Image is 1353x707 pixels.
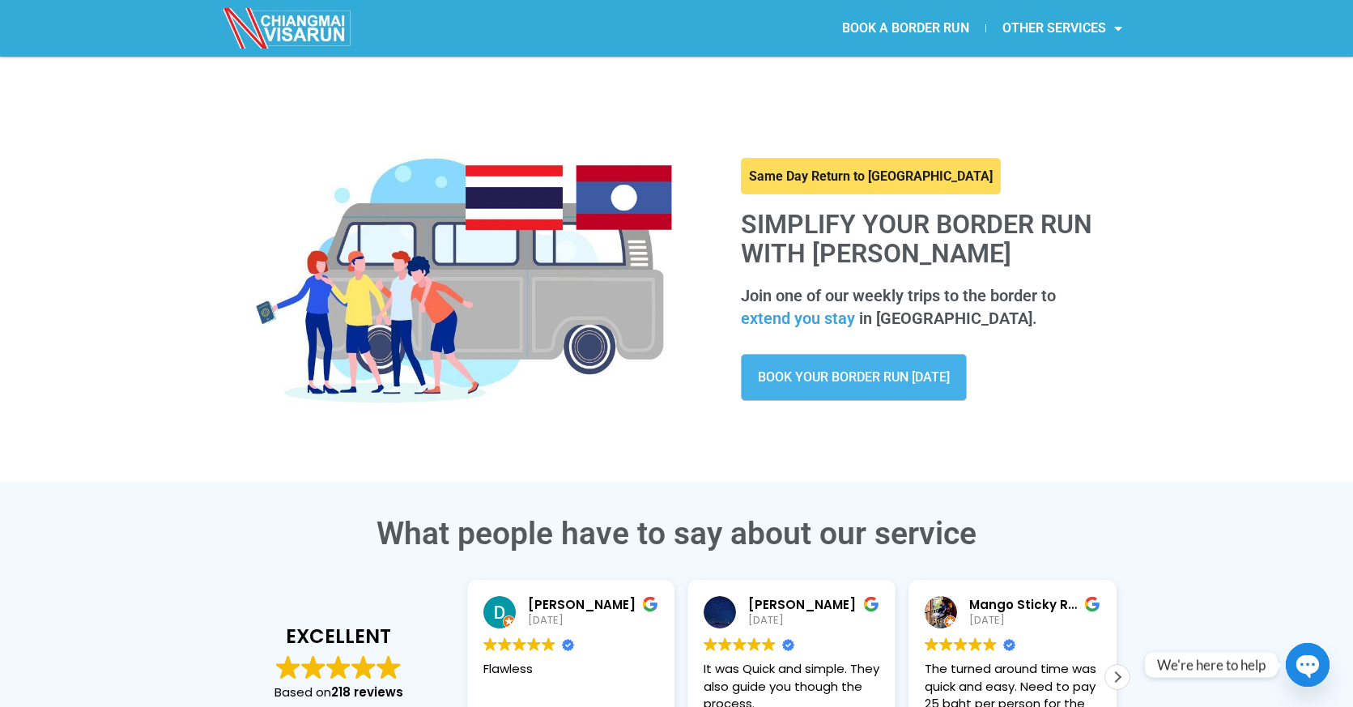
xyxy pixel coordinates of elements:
[986,10,1138,47] a: OTHER SERVICES
[377,655,401,679] img: Google
[741,286,1056,305] span: Join one of our weekly trips to the border to
[528,613,659,628] div: [DATE]
[223,518,1130,550] h3: What people have to say about our service
[758,371,950,384] span: BOOK YOUR BORDER RUN [DATE]
[528,596,659,613] div: [PERSON_NAME]
[483,637,497,651] img: Google
[741,307,855,330] span: extend you stay
[748,613,879,628] div: [DATE]
[274,684,403,701] span: Based on
[483,596,516,628] img: Dave Reid profile picture
[240,623,438,650] strong: EXCELLENT
[498,637,512,651] img: Google
[301,655,325,679] img: Google
[326,655,351,679] img: Google
[741,211,1114,267] h1: Simplify your border run with [PERSON_NAME]
[542,637,555,651] img: Google
[1105,665,1130,689] div: Next review
[954,637,968,651] img: Google
[925,596,957,628] img: Mango Sticky Rice profile picture
[983,637,997,651] img: Google
[969,596,1100,613] div: Mango Sticky Rice
[762,637,776,651] img: Google
[276,655,300,679] img: Google
[939,637,953,651] img: Google
[677,10,1138,47] nav: Menu
[859,309,1037,328] span: in [GEOGRAPHIC_DATA].
[331,684,403,701] strong: 218 reviews
[968,637,982,651] img: Google
[718,637,732,651] img: Google
[969,613,1100,628] div: [DATE]
[747,637,761,651] img: Google
[826,10,985,47] a: BOOK A BORDER RUN
[748,596,879,613] div: [PERSON_NAME]
[741,354,967,401] a: BOOK YOUR BORDER RUN [DATE]
[351,655,376,679] img: Google
[925,637,938,651] img: Google
[527,637,541,651] img: Google
[513,637,526,651] img: Google
[704,637,717,651] img: Google
[733,637,747,651] img: Google
[704,596,736,628] img: Marcus Olsen profile picture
